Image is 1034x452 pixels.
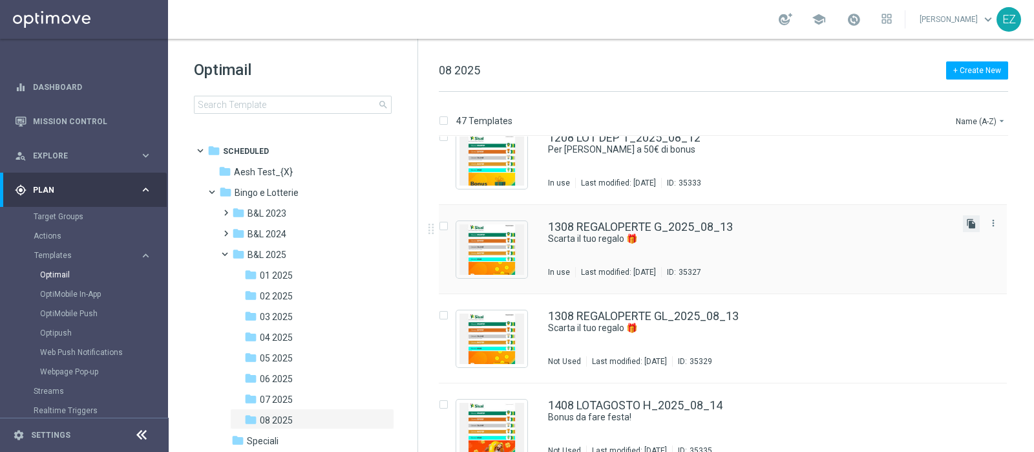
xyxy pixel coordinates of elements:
[260,290,293,302] span: 02 2025
[34,405,134,416] a: Realtime Triggers
[587,356,672,367] div: Last modified: [DATE]
[40,289,134,299] a: OptiMobile In-App
[14,185,153,195] button: gps_fixed Plan keyboard_arrow_right
[13,429,25,441] i: settings
[219,186,232,199] i: folder
[234,166,293,178] span: Aesh Test_{X}
[140,149,152,162] i: keyboard_arrow_right
[232,206,245,219] i: folder
[981,12,995,27] span: keyboard_arrow_down
[244,351,257,364] i: folder
[988,218,998,228] i: more_vert
[997,116,1007,126] i: arrow_drop_down
[15,150,26,162] i: person_search
[244,372,257,385] i: folder
[260,270,293,281] span: 01 2025
[15,184,140,196] div: Plan
[40,347,134,358] a: Web Push Notifications
[244,310,257,323] i: folder
[232,248,245,261] i: folder
[955,113,1008,129] button: Name (A-Z)arrow_drop_down
[378,100,388,110] span: search
[576,178,661,188] div: Last modified: [DATE]
[31,431,70,439] a: Settings
[248,228,286,240] span: B&L 2024
[679,267,701,277] div: 35327
[15,184,26,196] i: gps_fixed
[40,367,134,377] a: Webpage Pop-up
[439,63,480,77] span: 08 2025
[34,231,134,241] a: Actions
[34,211,134,222] a: Target Groups
[244,393,257,405] i: folder
[194,59,392,80] h1: Optimail
[661,267,701,277] div: ID:
[34,246,167,382] div: Templates
[548,267,570,277] div: In use
[34,252,127,259] span: Templates
[223,145,269,157] span: Scheduled
[247,435,279,447] span: Speciali
[33,186,140,194] span: Plan
[40,362,167,382] div: Webpage Pop-up
[548,322,923,334] a: Scarta il tuo regalo 🎁​
[548,221,733,233] a: 1308 REGALOPERTE G_2025_08_13
[548,233,923,245] a: Scarta il tuo regalo 🎁​
[33,152,140,160] span: Explore
[34,386,134,396] a: Streams
[244,413,257,426] i: folder
[34,250,153,261] button: Templates keyboard_arrow_right
[918,10,997,29] a: [PERSON_NAME]keyboard_arrow_down
[690,356,712,367] div: 35329
[548,356,581,367] div: Not Used
[260,414,293,426] span: 08 2025
[997,7,1021,32] div: EZ
[459,135,524,186] img: 35333.jpeg
[548,322,953,334] div: Scarta il tuo regalo 🎁​
[548,144,953,156] div: Per te fino a 50€ di bonus
[260,311,293,323] span: 03 2025
[40,285,167,304] div: OptiMobile In-App
[14,151,153,161] button: person_search Explore keyboard_arrow_right
[672,356,712,367] div: ID:
[15,104,152,138] div: Mission Control
[548,233,953,245] div: Scarta il tuo regalo 🎁​
[15,70,152,104] div: Dashboard
[260,373,293,385] span: 06 2025
[248,208,286,219] span: B&L 2023
[34,207,167,226] div: Target Groups
[426,294,1031,383] div: Press SPACE to select this row.
[548,411,953,424] div: Bonus da fare festa!
[459,224,524,275] img: 35327.jpeg
[260,332,293,343] span: 04 2025
[34,382,167,401] div: Streams
[548,400,723,411] a: 1408 LOTAGOSTO H_2025_08_14
[244,289,257,302] i: folder
[987,215,1000,231] button: more_vert
[207,144,220,157] i: folder
[194,96,392,114] input: Search Template
[34,252,140,259] div: Templates
[548,310,739,322] a: 1308 REGALOPERTE GL_2025_08_13
[14,116,153,127] button: Mission Control
[40,343,167,362] div: Web Push Notifications
[40,265,167,285] div: Optimail
[812,12,826,27] span: school
[260,352,293,364] span: 05 2025
[456,115,512,127] p: 47 Templates
[426,116,1031,205] div: Press SPACE to select this row.
[260,394,293,405] span: 07 2025
[140,250,152,262] i: keyboard_arrow_right
[235,187,299,199] span: Bingo e Lotterie
[548,411,923,424] a: Bonus da fare festa!
[34,226,167,246] div: Actions
[218,165,231,178] i: folder
[40,308,134,319] a: OptiMobile Push
[14,82,153,92] button: equalizer Dashboard
[248,249,286,261] span: B&L 2025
